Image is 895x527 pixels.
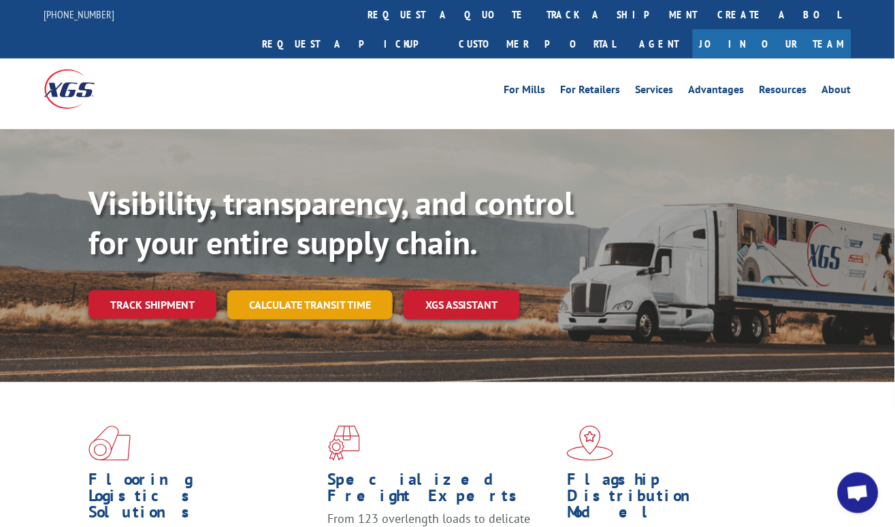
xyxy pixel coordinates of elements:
[404,290,520,320] a: XGS ASSISTANT
[561,84,621,99] a: For Retailers
[689,84,745,99] a: Advantages
[760,84,807,99] a: Resources
[838,473,879,513] div: Open chat
[88,290,216,319] a: Track shipment
[822,84,851,99] a: About
[328,426,360,461] img: xgs-icon-focused-on-flooring-red
[626,29,693,58] a: Agent
[227,290,393,320] a: Calculate transit time
[88,426,131,461] img: xgs-icon-total-supply-chain-intelligence-red
[636,84,674,99] a: Services
[567,426,614,461] img: xgs-icon-flagship-distribution-model-red
[504,84,546,99] a: For Mills
[44,7,115,21] a: [PHONE_NUMBER]
[253,29,449,58] a: Request a pickup
[88,182,574,263] b: Visibility, transparency, and control for your entire supply chain.
[693,29,851,58] a: Join Our Team
[449,29,626,58] a: Customer Portal
[328,472,557,511] h1: Specialized Freight Experts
